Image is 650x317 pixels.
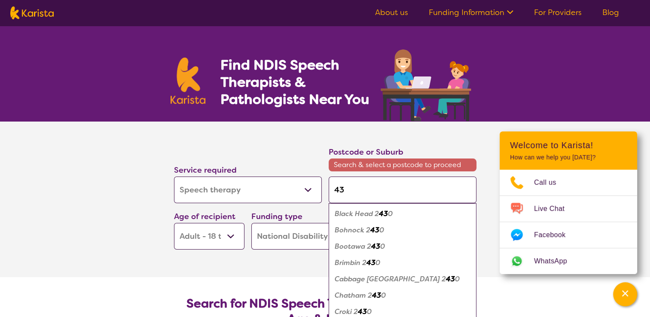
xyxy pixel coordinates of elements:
a: Blog [602,7,619,18]
button: Channel Menu [613,282,637,306]
div: Channel Menu [500,131,637,274]
em: 43 [358,307,367,316]
em: 0 [381,291,386,300]
a: About us [375,7,408,18]
em: 43 [379,209,388,218]
em: 43 [370,226,379,235]
em: Bootawa 2 [335,242,371,251]
em: Bohnock 2 [335,226,370,235]
label: Funding type [251,211,302,222]
a: Web link opens in a new tab. [500,248,637,274]
em: 0 [388,209,393,218]
img: Karista logo [171,58,206,104]
span: Live Chat [534,202,575,215]
img: speech-therapy [374,46,480,122]
span: WhatsApp [534,255,577,268]
span: Search & select a postcode to proceed [329,158,476,171]
img: Karista logo [10,6,54,19]
label: Service required [174,165,237,175]
em: Brimbin 2 [335,258,366,267]
em: 43 [371,242,380,251]
em: Cabbage [GEOGRAPHIC_DATA] 2 [335,274,446,283]
div: Bohnock 2430 [333,222,472,238]
a: For Providers [534,7,582,18]
ul: Choose channel [500,170,637,274]
em: Croki 2 [335,307,358,316]
em: 43 [366,258,375,267]
em: Chatham 2 [335,291,372,300]
em: Black Head 2 [335,209,379,218]
em: 43 [446,274,455,283]
input: Type [329,177,476,203]
div: Cabbage Tree Island 2430 [333,271,472,287]
em: 0 [380,242,385,251]
div: Black Head 2430 [333,206,472,222]
h1: Find NDIS Speech Therapists & Pathologists Near You [220,56,379,108]
a: Funding Information [429,7,513,18]
p: How can we help you [DATE]? [510,154,627,161]
label: Postcode or Suburb [329,147,403,157]
em: 0 [375,258,380,267]
div: Chatham 2430 [333,287,472,304]
div: Brimbin 2430 [333,255,472,271]
div: Bootawa 2430 [333,238,472,255]
span: Facebook [534,229,576,241]
em: 0 [379,226,384,235]
em: 43 [372,291,381,300]
em: 0 [455,274,460,283]
h2: Welcome to Karista! [510,140,627,150]
label: Age of recipient [174,211,235,222]
em: 0 [367,307,372,316]
span: Call us [534,176,567,189]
